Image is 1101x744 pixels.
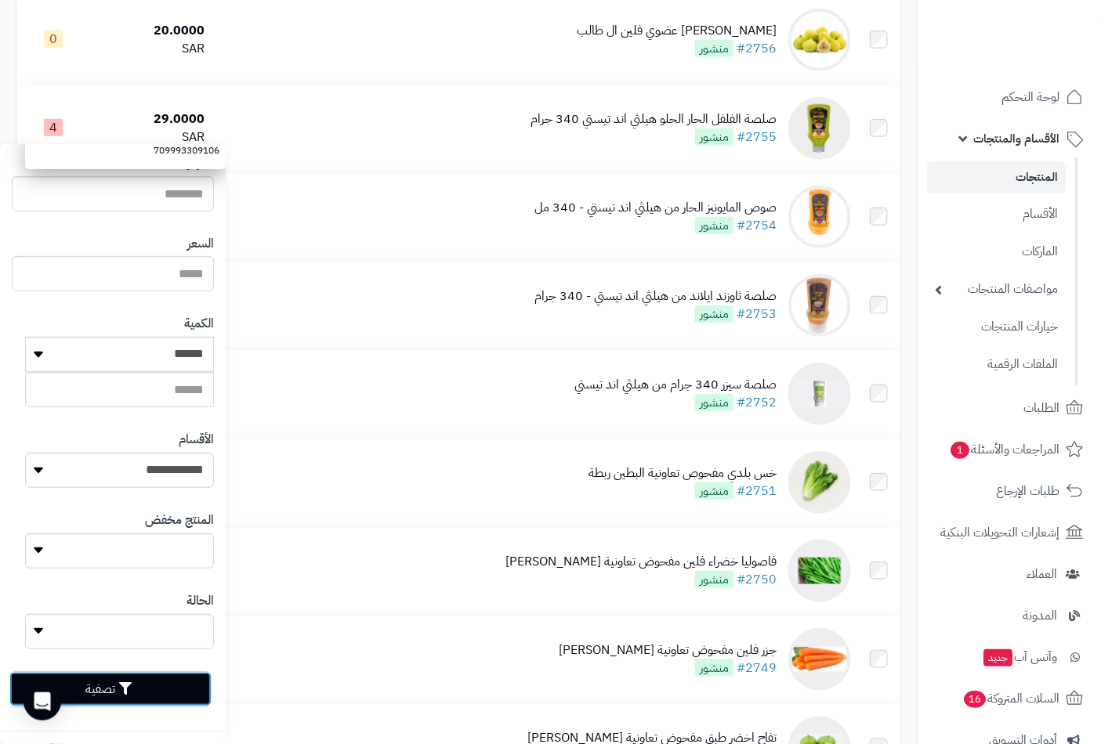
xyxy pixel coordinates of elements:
[695,40,733,57] span: منشور
[559,641,777,659] div: جزر فلين مفحوض تعاونية [PERSON_NAME]
[788,97,851,160] img: صلصة الفلفل الحار الحلو هيلثي اند تيستي 340 جرام
[187,235,214,253] label: السعر
[145,511,214,529] label: المنتج مخفض
[695,128,733,146] span: منشور
[788,451,851,514] img: خس بلدي مفحوص تعاونية البطين ربطة
[927,389,1092,427] a: الطلبات
[927,680,1092,717] a: السلات المتروكة16
[994,34,1086,67] img: logo-2.png
[973,128,1059,150] span: الأقسام والمنتجات
[737,570,777,589] a: #2750
[737,128,777,146] a: #2755
[44,31,63,48] span: 0
[187,592,214,610] label: الحالة
[737,482,777,500] a: #2751
[589,464,777,482] div: خس بلدي مفحوص تعاونية البطين ربطة
[962,688,1059,710] span: السلات المتروكة
[1023,605,1057,627] span: المدونة
[96,22,205,40] div: 20.0000
[695,394,733,411] span: منشور
[927,555,1092,593] a: العملاء
[179,431,214,449] label: الأقسام
[940,522,1059,544] span: إشعارات التحويلات البنكية
[44,119,63,136] span: 4
[927,472,1092,510] a: طلبات الإرجاع
[788,540,851,602] img: فاصوليا خضراء فلين مفحوض تعاونية الباطين
[695,571,733,588] span: منشور
[96,128,205,146] div: SAR
[737,305,777,323] a: #2753
[996,480,1059,502] span: طلبات الإرجاع
[927,161,1066,193] a: المنتجات
[927,597,1092,634] a: المدونة
[949,439,1059,460] span: المراجعات والأسئلة
[25,136,226,165] a: 709993309106
[927,273,1066,306] a: مواصفات المنتجات
[788,363,851,425] img: صلصة سيزر 340 جرام من هيلثي اند تيستي
[531,110,777,128] div: صلصة الفلفل الحار الحلو هيلثي اند تيستي 340 جرام
[983,649,1012,666] span: جديد
[982,646,1057,668] span: وآتس آب
[927,431,1092,468] a: المراجعات والأسئلة1
[96,40,205,58] div: SAR
[927,197,1066,231] a: الأقسام
[695,482,733,500] span: منشور
[96,110,205,128] div: 29.0000
[927,310,1066,344] a: خيارات المنتجات
[964,690,987,708] span: 16
[927,235,1066,269] a: الماركات
[951,441,970,459] span: 1
[1023,397,1059,419] span: الطلبات
[927,514,1092,551] a: إشعارات التحويلات البنكية
[505,553,777,571] div: فاصوليا خضراء فلين مفحوض تعاونية [PERSON_NAME]
[788,9,851,71] img: تين اصفر عضوي فلين ال طالب
[184,315,214,333] label: الكمية
[788,628,851,691] img: جزر فلين مفحوض تعاونية الباطين
[534,199,777,217] div: صوص المايونيز الحار من هيلثي اند تيستي - 340 مل
[534,287,777,305] div: صلصة ثاوزند ايلاند من هيلثي اند تيستي - 340 جرام
[24,683,61,721] div: Open Intercom Messenger
[788,186,851,248] img: صوص المايونيز الحار من هيلثي اند تيستي - 340 مل
[1001,86,1059,108] span: لوحة التحكم
[180,154,214,172] label: الباركود
[695,217,733,234] span: منشور
[737,393,777,412] a: #2752
[927,638,1092,676] a: وآتس آبجديد
[9,672,212,706] button: تصفية
[927,348,1066,381] a: الملفات الرقمية
[695,305,733,323] span: منشور
[788,274,851,337] img: صلصة ثاوزند ايلاند من هيلثي اند تيستي - 340 جرام
[927,78,1092,116] a: لوحة التحكم
[737,39,777,58] a: #2756
[1027,563,1057,585] span: العملاء
[695,659,733,677] span: منشور
[574,376,777,394] div: صلصة سيزر 340 جرام من هيلثي اند تيستي
[737,659,777,677] a: #2749
[737,216,777,235] a: #2754
[577,22,777,40] div: [PERSON_NAME] عضوي فلين ال طالب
